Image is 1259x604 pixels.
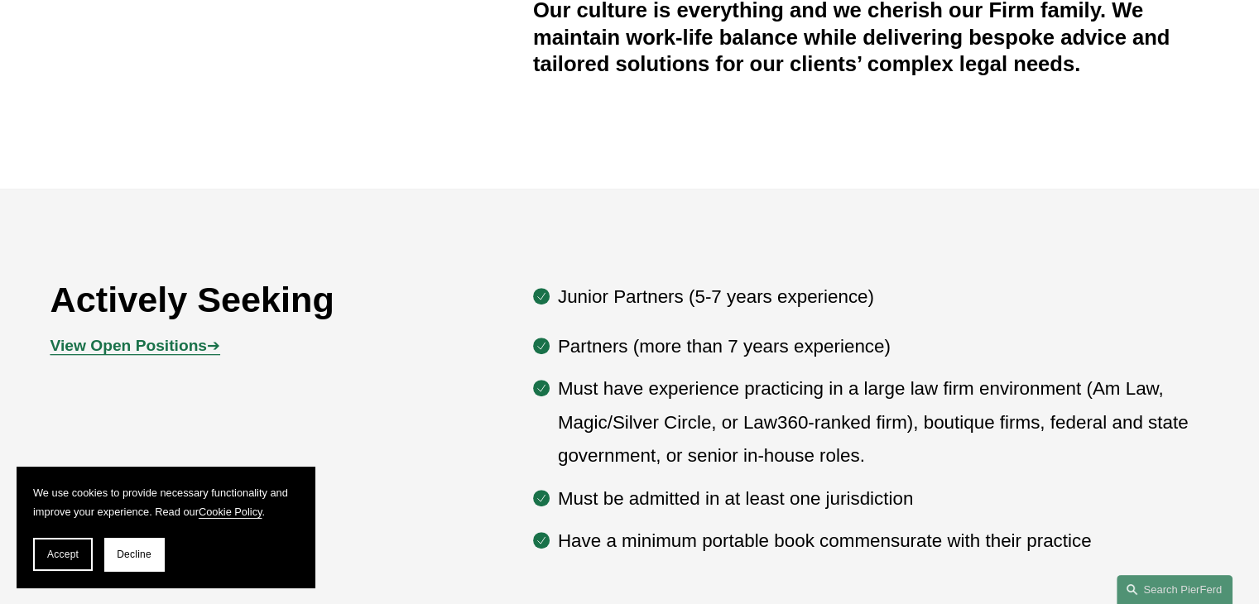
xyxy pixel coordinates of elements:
[558,372,1209,472] p: Must have experience practicing in a large law firm environment (Am Law, Magic/Silver Circle, or ...
[17,467,315,587] section: Cookie banner
[117,549,151,560] span: Decline
[50,337,220,354] a: View Open Positions➔
[50,337,220,354] span: ➔
[50,337,207,354] strong: View Open Positions
[33,483,298,521] p: We use cookies to provide necessary functionality and improve your experience. Read our .
[199,506,262,518] a: Cookie Policy
[47,549,79,560] span: Accept
[558,280,1209,314] p: Junior Partners (5-7 years experience)
[33,538,93,571] button: Accept
[50,278,437,321] h2: Actively Seeking
[104,538,164,571] button: Decline
[558,330,1209,363] p: Partners (more than 7 years experience)
[1117,575,1233,604] a: Search this site
[558,525,1209,558] p: Have a minimum portable book commensurate with their practice
[558,482,1209,515] p: Must be admitted in at least one jurisdiction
